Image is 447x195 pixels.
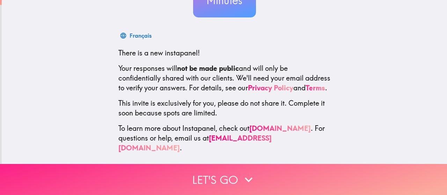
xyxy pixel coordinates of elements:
[118,123,331,153] p: To learn more about Instapanel, check out . For questions or help, email us at .
[306,83,325,92] a: Terms
[118,63,331,93] p: Your responses will and will only be confidentially shared with our clients. We'll need your emai...
[249,124,311,133] a: [DOMAIN_NAME]
[118,98,331,118] p: This invite is exclusively for you, please do not share it. Complete it soon because spots are li...
[248,83,293,92] a: Privacy Policy
[118,134,272,152] a: [EMAIL_ADDRESS][DOMAIN_NAME]
[130,31,152,40] div: Français
[118,48,200,57] span: There is a new instapanel!
[118,29,154,43] button: Français
[177,64,239,73] b: not be made public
